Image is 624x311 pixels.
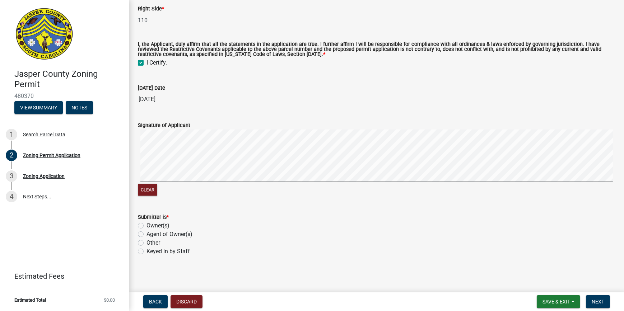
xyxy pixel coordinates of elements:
[23,174,65,179] div: Zoning Application
[143,295,168,308] button: Back
[138,215,169,220] label: Submitter is
[6,129,17,140] div: 1
[138,6,164,11] label: Right Side
[146,221,169,230] label: Owner(s)
[537,295,580,308] button: Save & Exit
[14,69,124,90] h4: Jasper County Zoning Permit
[146,239,160,247] label: Other
[138,42,615,57] label: I, the Applicant, duly affirm that all the statements in the application are true. I further affi...
[14,93,115,99] span: 480370
[138,123,190,128] label: Signature of Applicant
[542,299,570,305] span: Save & Exit
[6,150,17,161] div: 2
[14,8,74,61] img: Jasper County, South Carolina
[586,295,610,308] button: Next
[6,191,17,202] div: 4
[146,230,192,239] label: Agent of Owner(s)
[66,101,93,114] button: Notes
[6,170,17,182] div: 3
[592,299,604,305] span: Next
[6,269,118,283] a: Estimated Fees
[104,298,115,302] span: $0.00
[23,153,80,158] div: Zoning Permit Application
[14,298,46,302] span: Estimated Total
[146,247,190,256] label: Keyed in by Staff
[14,105,63,111] wm-modal-confirm: Summary
[14,101,63,114] button: View Summary
[138,184,157,196] button: Clear
[149,299,162,305] span: Back
[138,86,165,91] label: [DATE] Date
[146,58,167,67] label: I Certify.
[171,295,202,308] button: Discard
[66,105,93,111] wm-modal-confirm: Notes
[23,132,65,137] div: Search Parcel Data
